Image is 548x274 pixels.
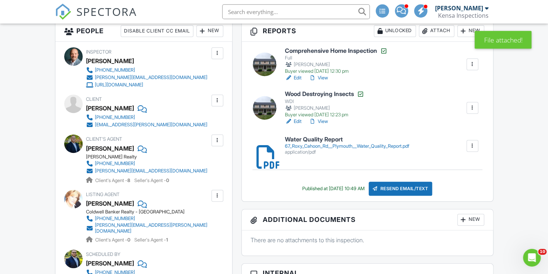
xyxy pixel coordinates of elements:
span: SPECTORA [76,4,137,19]
div: [PERSON_NAME] [86,55,134,66]
div: Disable Client CC Email [121,25,193,37]
a: [PHONE_NUMBER] [86,114,207,121]
strong: 0 [166,178,169,183]
div: [PHONE_NUMBER] [95,114,135,120]
div: [PERSON_NAME][EMAIL_ADDRESS][DOMAIN_NAME] [95,168,207,174]
span: Seller's Agent - [134,237,168,243]
div: Buyer viewed [DATE] 12:30 pm [285,68,387,74]
div: Resend Email/Text [369,182,432,196]
div: [PERSON_NAME] [86,103,134,114]
div: [URL][DOMAIN_NAME] [95,82,143,88]
div: [PHONE_NUMBER] [95,67,135,73]
input: Search everything... [222,4,370,19]
div: New [457,214,484,226]
a: Edit [285,74,301,82]
div: [PERSON_NAME] [86,258,134,269]
div: New [457,25,484,37]
div: [PHONE_NUMBER] [95,216,135,222]
div: [EMAIL_ADDRESS][PERSON_NAME][DOMAIN_NAME] [95,122,207,128]
a: Comprehensive Home Inspection Full [PERSON_NAME] Buyer viewed [DATE] 12:30 pm [285,47,387,75]
span: Scheduled By [86,251,120,257]
div: Buyer viewed [DATE] 12:23 pm [285,112,364,118]
iframe: Intercom live chat [523,249,541,267]
div: Attach [419,25,454,37]
strong: 8 [127,178,130,183]
div: Kensa Inspections [438,12,489,19]
span: 10 [538,249,547,255]
a: [PHONE_NUMBER] [86,215,210,222]
strong: 1 [166,237,168,243]
div: [PERSON_NAME] Realty [86,154,213,160]
a: [EMAIL_ADDRESS][PERSON_NAME][DOMAIN_NAME] [86,121,207,129]
h6: Comprehensive Home Inspection [285,47,387,55]
a: View [309,74,328,82]
a: [PERSON_NAME][EMAIL_ADDRESS][DOMAIN_NAME] [86,74,207,81]
span: Client's Agent [86,136,122,142]
div: [PERSON_NAME][EMAIL_ADDRESS][PERSON_NAME][DOMAIN_NAME] [95,222,210,234]
div: application/pdf [285,149,409,155]
a: [PERSON_NAME] [86,143,134,154]
a: [PERSON_NAME] [86,198,134,209]
a: SPECTORA [55,10,137,25]
span: Client's Agent - [95,237,131,243]
div: 67_Roxy_Cahoon_Rd__Plymouth__Water_Quality_Report.pdf [285,143,409,149]
div: File attached! [475,31,531,49]
div: [PERSON_NAME] [285,105,364,112]
div: Coldwell Banker Realty - [GEOGRAPHIC_DATA] [86,209,216,215]
p: There are no attachments to this inspection. [251,236,484,244]
div: [PERSON_NAME][EMAIL_ADDRESS][DOMAIN_NAME] [95,75,207,81]
a: View [309,118,328,125]
div: [PERSON_NAME] [285,61,387,68]
span: Client [86,96,102,102]
a: Water Quality Report 67_Roxy_Cahoon_Rd__Plymouth__Water_Quality_Report.pdf application/pdf [285,136,409,155]
a: [PHONE_NUMBER] [86,66,207,74]
a: [URL][DOMAIN_NAME] [86,81,207,89]
a: Edit [285,118,301,125]
a: [PERSON_NAME][EMAIL_ADDRESS][DOMAIN_NAME] [86,167,207,175]
a: [PHONE_NUMBER] [86,160,207,167]
div: Full [285,55,387,61]
strong: 0 [127,237,130,243]
h3: Additional Documents [242,209,493,230]
h6: Water Quality Report [285,136,409,143]
span: Client's Agent - [95,178,131,183]
a: Wood Destroying Insects WDI [PERSON_NAME] Buyer viewed [DATE] 12:23 pm [285,90,364,118]
a: [PERSON_NAME][EMAIL_ADDRESS][PERSON_NAME][DOMAIN_NAME] [86,222,210,234]
h3: People [55,21,232,42]
h6: Wood Destroying Insects [285,90,364,98]
img: The Best Home Inspection Software - Spectora [55,4,71,20]
div: [PHONE_NUMBER] [95,161,135,167]
div: Published at [DATE] 10:49 AM [302,186,364,192]
div: New [196,25,223,37]
div: WDI [285,99,364,105]
div: [PERSON_NAME] [435,4,483,12]
span: Inspector [86,49,111,55]
span: Listing Agent [86,192,120,197]
div: Unlocked [374,25,416,37]
span: Seller's Agent - [134,178,169,183]
h3: Reports [242,21,493,42]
